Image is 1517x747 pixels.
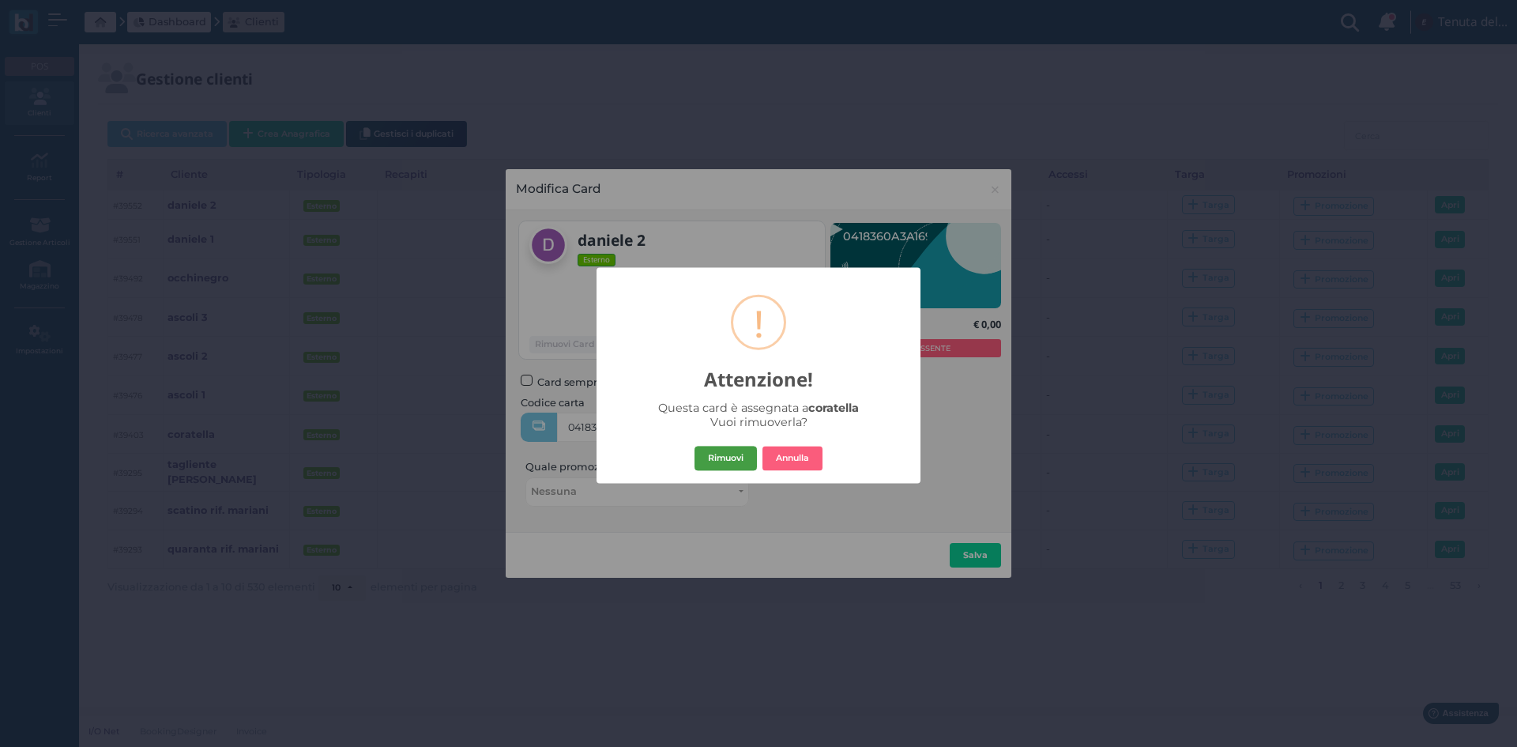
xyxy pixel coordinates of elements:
[762,446,822,471] button: Annulla
[754,299,764,349] div: !
[597,354,920,390] h2: Attenzione!
[695,446,757,471] button: Rimuovi
[47,13,104,25] span: Assistenza
[615,402,902,430] div: Questa card è assegnata a Vuoi rimuoverla?
[808,402,859,416] b: coratella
